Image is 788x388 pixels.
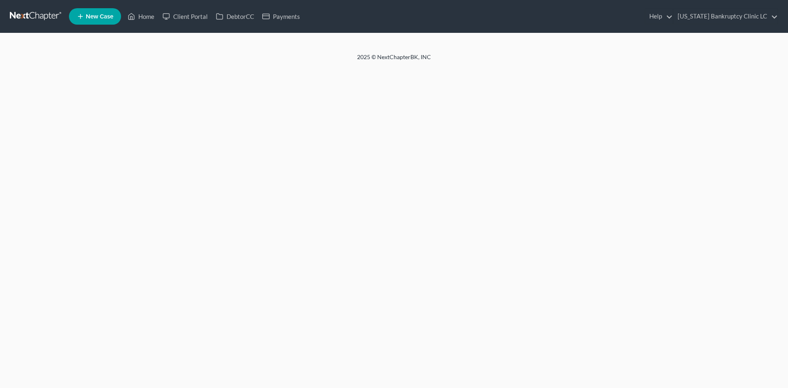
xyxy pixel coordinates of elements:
[212,9,258,24] a: DebtorCC
[69,8,121,25] new-legal-case-button: New Case
[160,53,628,68] div: 2025 © NextChapterBK, INC
[158,9,212,24] a: Client Portal
[124,9,158,24] a: Home
[258,9,304,24] a: Payments
[645,9,673,24] a: Help
[673,9,778,24] a: [US_STATE] Bankruptcy Clinic LC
